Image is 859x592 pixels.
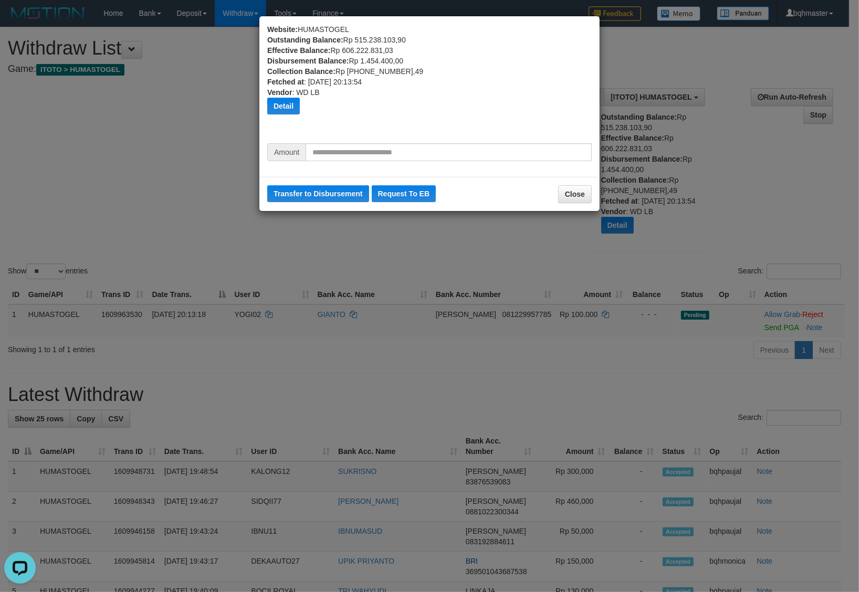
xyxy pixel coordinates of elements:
b: Effective Balance: [267,46,331,55]
b: Outstanding Balance: [267,36,343,44]
b: Website: [267,25,298,34]
b: Vendor [267,88,292,97]
button: Open LiveChat chat widget [4,4,36,36]
button: Request To EB [372,185,436,202]
span: Amount [267,143,306,161]
b: Collection Balance: [267,67,336,76]
div: HUMASTOGEL Rp 515.238.103,90 Rp 606.222.831,03 Rp 1.454.400,00 Rp [PHONE_NUMBER],49 : [DATE] 20:1... [267,24,592,143]
button: Detail [267,98,300,114]
b: Fetched at [267,78,304,86]
b: Disbursement Balance: [267,57,349,65]
button: Close [558,185,592,203]
button: Transfer to Disbursement [267,185,369,202]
